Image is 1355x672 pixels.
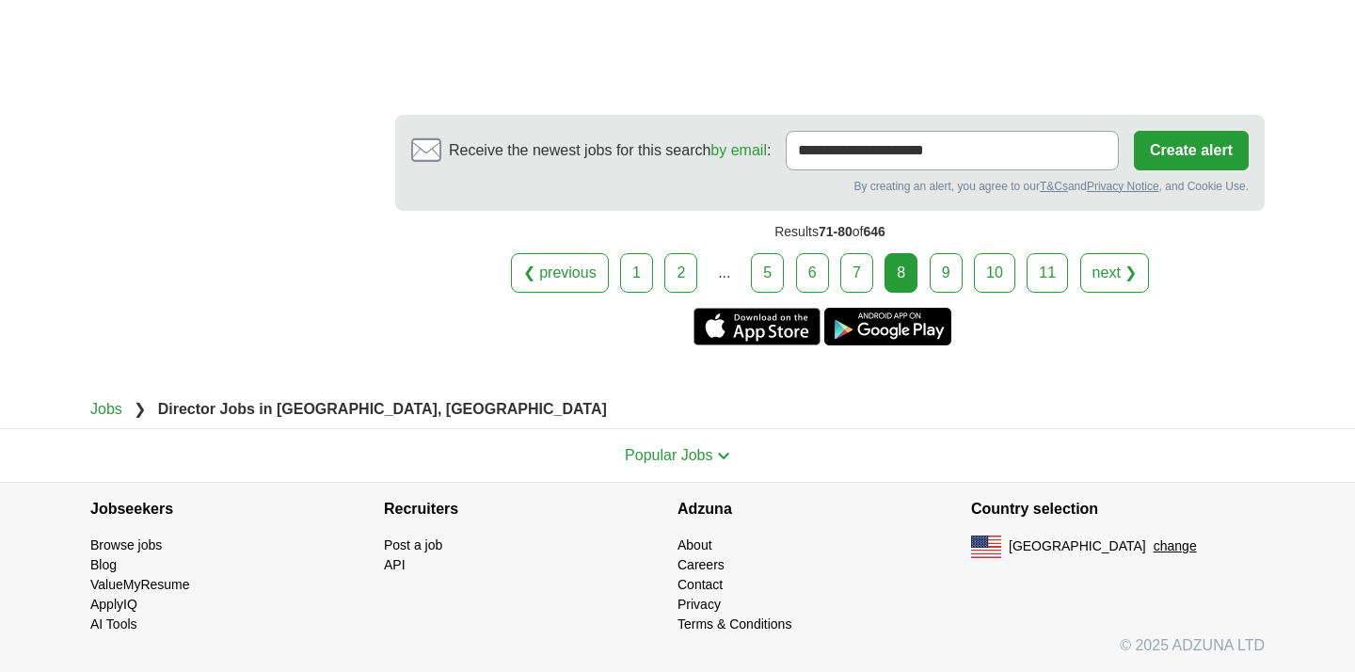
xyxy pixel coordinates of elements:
[384,557,406,572] a: API
[384,537,442,552] a: Post a job
[717,452,730,460] img: toggle icon
[90,597,137,612] a: ApplyIQ
[1087,180,1159,193] a: Privacy Notice
[677,537,712,552] a: About
[90,401,122,417] a: Jobs
[134,401,146,417] span: ❯
[971,483,1265,536] h4: Country selection
[1134,131,1249,170] button: Create alert
[620,253,653,293] a: 1
[1040,180,1068,193] a: T&Cs
[90,577,190,592] a: ValueMyResume
[710,142,767,158] a: by email
[885,253,917,293] div: 8
[1154,536,1197,556] button: change
[1009,536,1146,556] span: [GEOGRAPHIC_DATA]
[158,401,607,417] strong: Director Jobs in [GEOGRAPHIC_DATA], [GEOGRAPHIC_DATA]
[819,224,853,239] span: 71-80
[706,254,743,292] div: ...
[75,634,1280,672] div: © 2025 ADZUNA LTD
[411,178,1249,195] div: By creating an alert, you agree to our and , and Cookie Use.
[90,557,117,572] a: Blog
[90,616,137,632] a: AI Tools
[930,253,963,293] a: 9
[863,224,885,239] span: 646
[395,211,1265,253] div: Results of
[677,597,721,612] a: Privacy
[824,308,951,345] a: Get the Android app
[1027,253,1068,293] a: 11
[511,253,609,293] a: ❮ previous
[693,308,821,345] a: Get the iPhone app
[677,577,723,592] a: Contact
[974,253,1015,293] a: 10
[449,139,771,162] span: Receive the newest jobs for this search :
[664,253,697,293] a: 2
[971,536,1001,558] img: US flag
[625,447,712,463] span: Popular Jobs
[1080,253,1150,293] a: next ❯
[90,537,162,552] a: Browse jobs
[840,253,873,293] a: 7
[751,253,784,293] a: 5
[677,616,791,632] a: Terms & Conditions
[796,253,829,293] a: 6
[677,557,725,572] a: Careers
